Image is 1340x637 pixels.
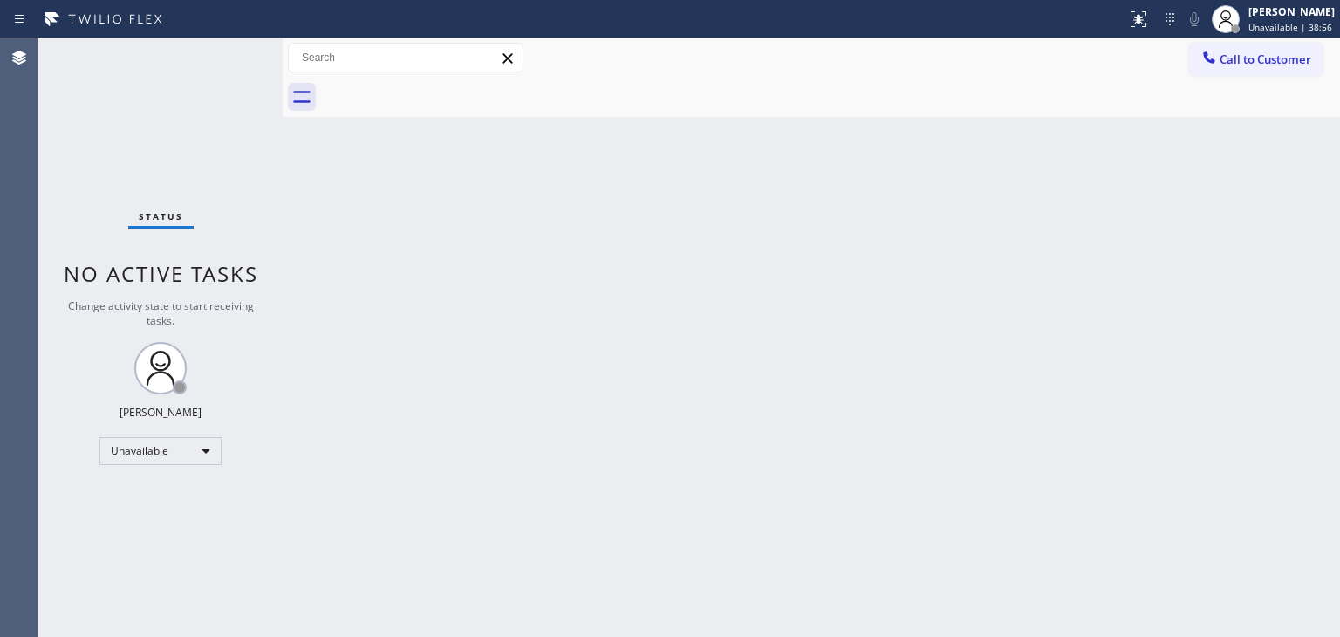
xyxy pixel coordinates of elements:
span: Call to Customer [1220,51,1311,67]
div: Unavailable [99,437,222,465]
span: Unavailable | 38:56 [1248,21,1332,33]
span: Change activity state to start receiving tasks. [68,298,254,328]
button: Mute [1182,7,1207,31]
button: Call to Customer [1189,43,1323,76]
span: No active tasks [64,259,258,288]
span: Status [139,210,183,223]
div: [PERSON_NAME] [1248,4,1335,19]
input: Search [289,44,523,72]
div: [PERSON_NAME] [120,405,202,420]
